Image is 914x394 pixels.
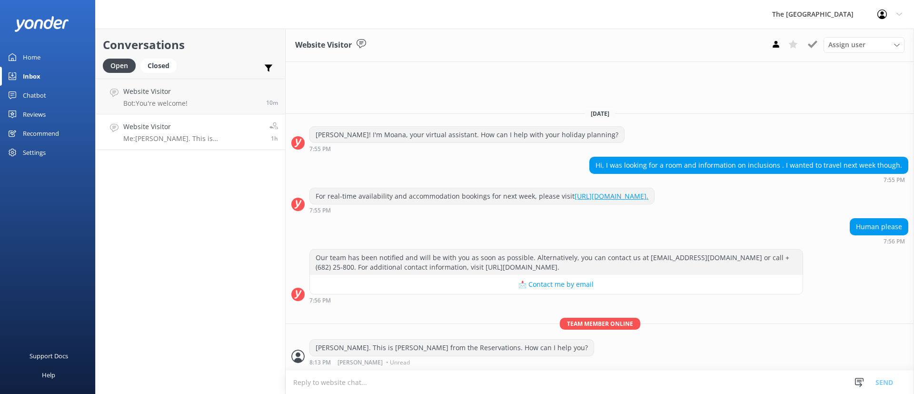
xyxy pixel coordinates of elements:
strong: 7:56 PM [309,298,331,303]
div: Our team has been notified and will be with you as soon as possible. Alternatively, you can conta... [310,250,803,275]
strong: 7:55 PM [309,208,331,213]
img: yonder-white-logo.png [14,16,69,32]
div: Human please [850,219,908,235]
a: Open [103,60,140,71]
div: Hi, I was looking for a room and information on inclusions . I wanted to travel next week though. [590,157,908,173]
a: Closed [140,60,181,71]
div: Settings [23,143,46,162]
div: Recommend [23,124,59,143]
h4: Website Visitor [123,121,262,132]
div: Closed [140,59,177,73]
div: Aug 20 2025 07:56pm (UTC -10:00) Pacific/Honolulu [850,238,908,244]
div: Aug 20 2025 07:55pm (UTC -10:00) Pacific/Honolulu [589,176,908,183]
strong: 7:55 PM [309,146,331,152]
div: [PERSON_NAME]! I'm Moana, your virtual assistant. How can I help with your holiday planning? [310,127,624,143]
strong: 8:13 PM [309,360,331,365]
div: Chatbot [23,86,46,105]
h4: Website Visitor [123,86,188,97]
a: [URL][DOMAIN_NAME]. [575,192,648,201]
a: Website VisitorMe:[PERSON_NAME]. This is [PERSON_NAME] from the Reservations. How can I help you?1h [96,114,285,150]
button: 📩 Contact me by email [310,275,803,294]
div: Reviews [23,105,46,124]
div: Support Docs [30,346,68,365]
div: Help [42,365,55,384]
div: Inbox [23,67,40,86]
h3: Website Visitor [295,39,352,51]
p: Me: [PERSON_NAME]. This is [PERSON_NAME] from the Reservations. How can I help you? [123,134,262,143]
div: Home [23,48,40,67]
span: • Unread [386,360,410,365]
div: Aug 20 2025 07:55pm (UTC -10:00) Pacific/Honolulu [309,207,655,213]
span: [DATE] [585,110,615,118]
span: Team member online [560,318,640,330]
div: Open [103,59,136,73]
span: Aug 20 2025 08:13pm (UTC -10:00) Pacific/Honolulu [271,134,278,142]
a: Website VisitorBot:You're welcome!10m [96,79,285,114]
div: For real-time availability and accommodation bookings for next week, please visit [310,188,654,204]
h2: Conversations [103,36,278,54]
strong: 7:55 PM [884,177,905,183]
div: Aug 20 2025 08:13pm (UTC -10:00) Pacific/Honolulu [309,359,594,365]
span: Aug 20 2025 09:36pm (UTC -10:00) Pacific/Honolulu [266,99,278,107]
p: Bot: You're welcome! [123,99,188,108]
div: Assign User [824,37,904,52]
span: Assign user [828,40,865,50]
span: [PERSON_NAME] [338,360,383,365]
strong: 7:56 PM [884,239,905,244]
div: [PERSON_NAME]. This is [PERSON_NAME] from the Reservations. How can I help you? [310,340,594,356]
div: Aug 20 2025 07:55pm (UTC -10:00) Pacific/Honolulu [309,145,625,152]
div: Aug 20 2025 07:56pm (UTC -10:00) Pacific/Honolulu [309,297,803,303]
